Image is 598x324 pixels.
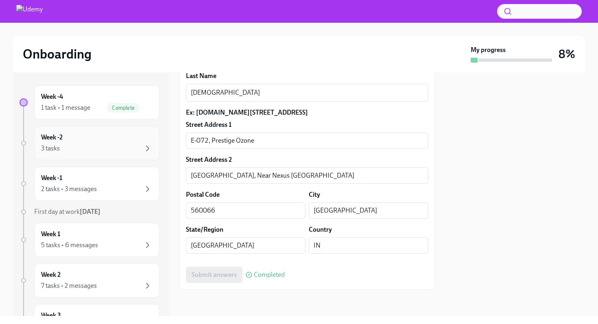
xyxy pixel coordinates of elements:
label: State/Region [186,225,223,234]
div: 5 tasks • 6 messages [41,241,98,250]
div: 7 tasks • 2 messages [41,281,97,290]
label: Ex: [DOMAIN_NAME][STREET_ADDRESS] [186,108,428,117]
div: 3 tasks [41,144,60,153]
strong: My progress [471,46,506,54]
h2: Onboarding [23,46,92,62]
span: Completed [254,272,285,278]
a: Week 15 tasks • 6 messages [20,223,159,257]
div: 2 tasks • 3 messages [41,185,97,194]
h6: Week -4 [41,92,63,101]
label: Street Address 2 [186,155,232,164]
label: Street Address 1 [186,120,231,129]
h6: Week 2 [41,270,61,279]
strong: [DATE] [80,208,100,215]
label: Country [309,225,332,234]
h3: 8% [559,47,575,61]
span: First day at work [34,208,100,215]
a: Week -41 task • 1 messageComplete [20,85,159,120]
label: City [309,190,320,199]
label: Last Name [186,72,428,80]
h6: Week 3 [41,311,61,320]
a: Week -12 tasks • 3 messages [20,167,159,201]
a: Week 27 tasks • 2 messages [20,263,159,298]
label: Postal Code [186,190,220,199]
div: 1 task • 1 message [41,103,90,112]
span: Complete [107,105,140,111]
a: Week -23 tasks [20,126,159,160]
h6: Week -1 [41,174,62,183]
a: First day at work[DATE] [20,207,159,216]
h6: Week -2 [41,133,63,142]
img: Udemy [16,5,43,18]
textarea: [DEMOGRAPHIC_DATA] [191,88,423,98]
h6: Week 1 [41,230,60,239]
